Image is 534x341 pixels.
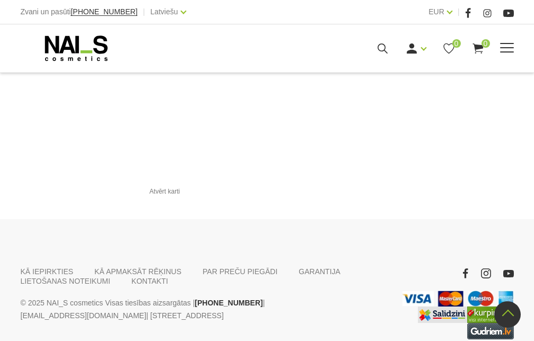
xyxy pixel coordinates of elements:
a: EUR [428,5,444,18]
p: © 2025 NAI_S cosmetics Visas tiesības aizsargātas | | | [STREET_ADDRESS] [21,296,387,322]
div: Zvani un pasūti [21,5,138,19]
a: [PHONE_NUMBER] [71,8,137,16]
span: 0 [452,39,461,48]
a: PAR PREČU PIEGĀDI [203,267,277,276]
span: | [143,5,145,19]
span: 0 [482,39,490,48]
span: | [458,5,460,19]
a: LIETOŠANAS NOTEIKUMI [21,276,110,286]
img: Labākā cena interneta veikalos - Samsung, Cena, iPhone, Mobilie telefoni [418,307,467,323]
a: KONTAKTI [132,276,168,286]
a: [EMAIL_ADDRESS][DOMAIN_NAME] [21,309,146,322]
a: 0 [442,42,456,55]
a: KĀ IEPIRKTIES [21,267,74,276]
img: www.gudriem.lv/veikali/lv [467,323,514,339]
a: 0 [471,42,485,55]
a: Latviešu [150,5,178,18]
span: [PHONE_NUMBER] [71,7,137,16]
img: Lielākais Latvijas interneta veikalu preču meklētājs [467,307,514,323]
a: Atvērt karti [150,185,180,198]
a: GARANTIJA [299,267,340,276]
a: KĀ APMAKSĀT RĒĶINUS [94,267,181,276]
a: https://www.gudriem.lv/veikali/lv [467,323,514,339]
a: [PHONE_NUMBER] [195,296,262,309]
